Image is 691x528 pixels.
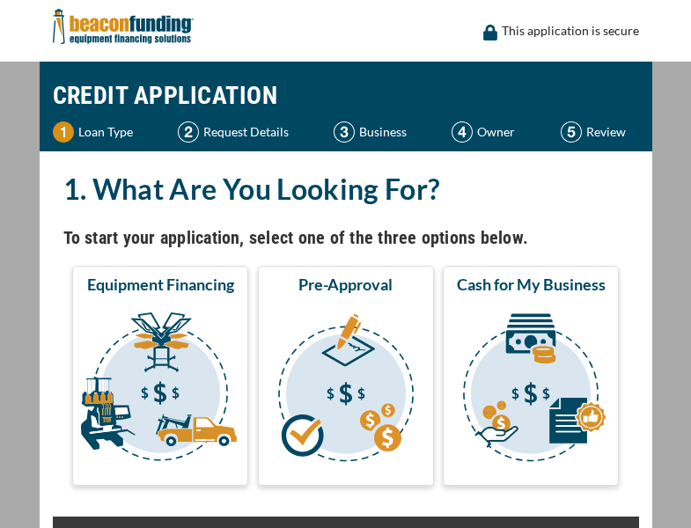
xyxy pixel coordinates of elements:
p: Owner [477,121,515,143]
button: Cash for My Business [443,266,619,486]
p: This application is secure [502,20,639,41]
p: Request Details [203,121,289,143]
img: Equipment Financing [76,302,245,478]
span: Pre-Approval [298,274,393,295]
img: Pre-Approval [261,302,430,478]
img: Step 3 [334,121,355,143]
h4: To start your application, select one of the three options below. [63,223,629,253]
img: Step 1 [53,121,74,143]
img: Step 2 [178,121,199,143]
img: Cash for My Business [446,302,615,478]
img: Step 4 [452,121,473,143]
p: Review [586,121,626,143]
p: Business [359,121,407,143]
p: Loan Type [78,121,133,143]
img: lock icon to convery security [483,25,497,40]
button: Equipment Financing [72,266,248,486]
span: Equipment Financing [87,274,234,295]
button: Pre-Approval [258,266,434,486]
img: Step 5 [561,121,582,143]
h1: CREDIT APPLICATION [53,70,639,121]
h2: 1. What Are You Looking For? [63,169,629,209]
span: Cash for My Business [457,274,606,295]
